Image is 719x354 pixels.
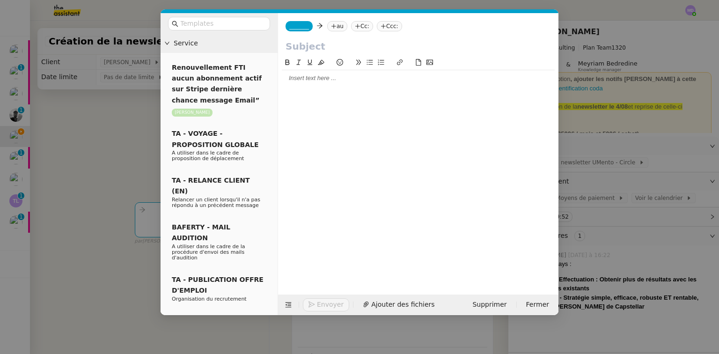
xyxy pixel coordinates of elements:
[472,299,506,310] span: Supprimer
[172,276,264,294] span: TA - PUBLICATION OFFRE D'EMPLOI
[172,223,230,242] span: BAFERTY - MAIL AUDITION
[371,299,434,310] span: Ajouter des fichiers
[172,296,247,302] span: Organisation du recrutement
[351,21,373,31] nz-tag: Cc:
[172,150,244,162] span: A utiliser dans le cadre de proposition de déplacement
[377,21,402,31] nz-tag: Ccc:
[172,64,262,104] span: Renouvellement FTI aucun abonnement actif sur Stripe dernière chance message Email”
[172,243,245,261] span: A utiliser dans le cadre de la procédure d'envoi des mails d'audition
[180,18,264,29] input: Templates
[521,298,555,311] button: Fermer
[172,177,250,195] span: TA - RELANCE CLIENT (EN)
[172,109,213,117] nz-tag: [PERSON_NAME]
[174,38,274,49] span: Service
[289,23,309,29] span: _______
[161,34,278,52] div: Service
[357,298,440,311] button: Ajouter des fichiers
[172,197,260,208] span: Relancer un client lorsqu'il n'a pas répondu à un précédent message
[526,299,549,310] span: Fermer
[327,21,347,31] nz-tag: au
[286,39,551,53] input: Subject
[172,130,258,148] span: TA - VOYAGE - PROPOSITION GLOBALE
[467,298,512,311] button: Supprimer
[303,298,349,311] button: Envoyer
